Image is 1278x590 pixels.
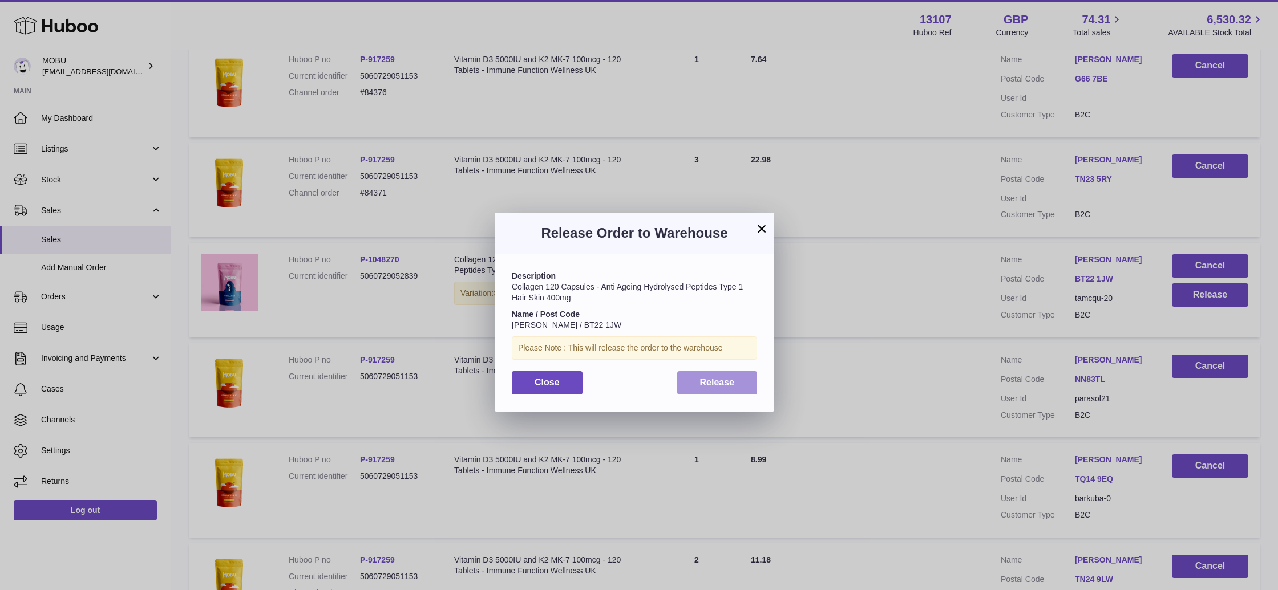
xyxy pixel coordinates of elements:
strong: Description [512,271,556,280]
div: Please Note : This will release the order to the warehouse [512,336,757,360]
button: × [755,222,769,235]
button: Release [677,371,758,394]
span: Collagen 120 Capsules - Anti Ageing Hydrolysed Peptides Type 1 Hair Skin 400mg [512,282,743,302]
span: Close [535,377,560,387]
span: [PERSON_NAME] / BT22 1JW [512,320,621,329]
h3: Release Order to Warehouse [512,224,757,242]
span: Release [700,377,735,387]
strong: Name / Post Code [512,310,580,319]
button: Close [512,371,583,394]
